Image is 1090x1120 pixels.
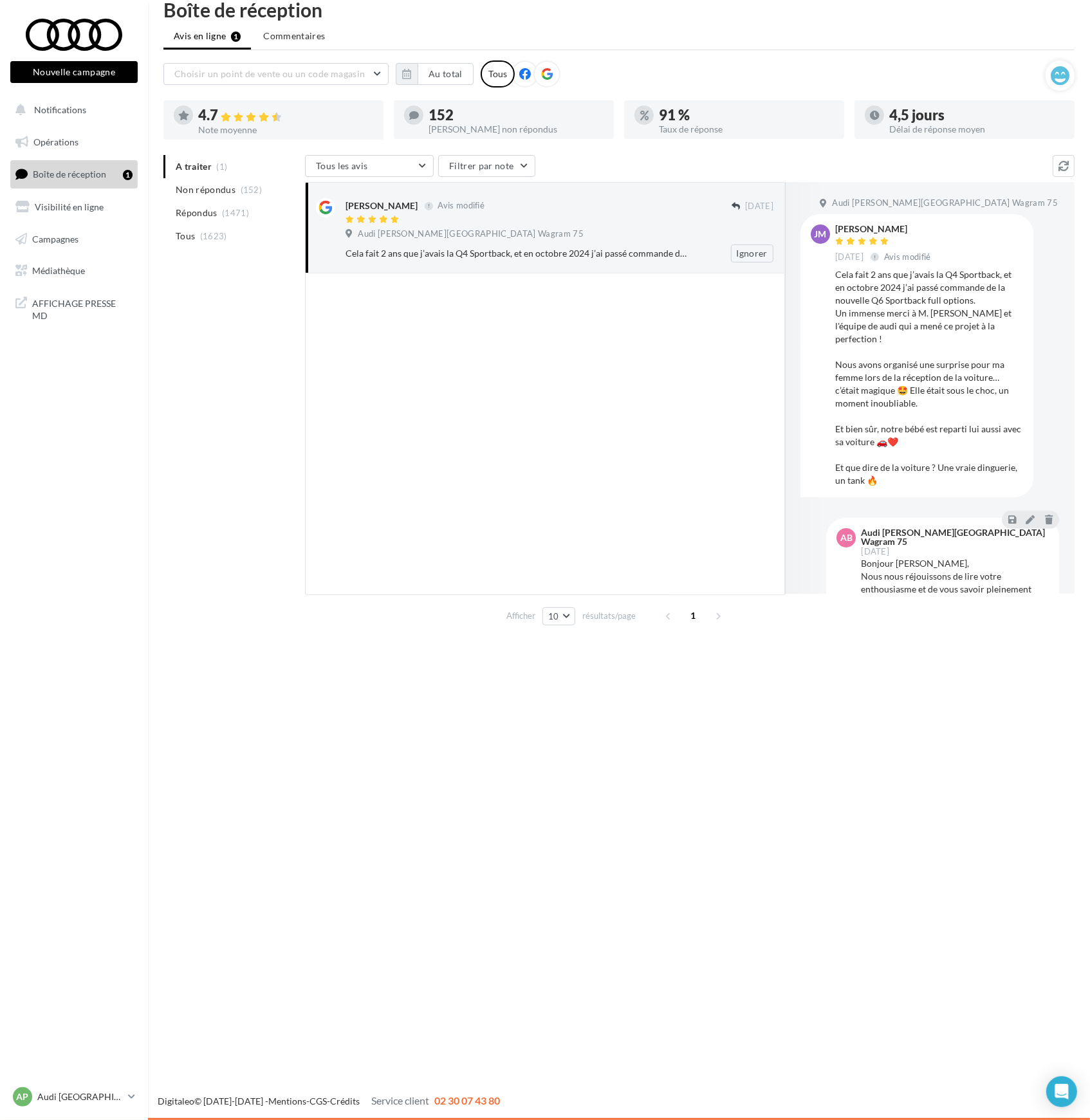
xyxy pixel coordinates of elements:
span: Service client [371,1094,429,1106]
div: [PERSON_NAME] [835,225,934,234]
div: [PERSON_NAME] [346,199,418,212]
div: 152 [429,108,604,122]
span: AFFICHAGE PRESSE MD [32,295,133,322]
a: CGS [309,1096,327,1106]
span: Avis modifié [438,201,485,211]
a: AFFICHAGE PRESSE MD [8,289,140,327]
a: Crédits [330,1096,360,1106]
button: Nouvelle campagne [10,61,138,83]
span: Répondus [176,207,217,219]
button: Ignorer [731,244,773,262]
div: Bonjour [PERSON_NAME], Nous nous réjouissons de lire votre enthousiasme et de vous savoir pleinem... [861,557,1049,699]
span: Visibilité en ligne [35,201,104,212]
span: 02 30 07 43 80 [434,1094,500,1106]
button: Au total [396,63,474,85]
span: Médiathèque [32,265,85,276]
span: Audi [PERSON_NAME][GEOGRAPHIC_DATA] Wagram 75 [832,197,1058,209]
span: (1471) [222,208,249,218]
button: Filtrer par note [438,155,535,177]
span: Boîte de réception [33,169,106,179]
div: Délai de réponse moyen [889,125,1064,134]
a: Campagnes [8,226,140,253]
div: Note moyenne [198,125,373,134]
span: Avis modifié [884,252,931,262]
span: (1623) [200,231,227,241]
span: 10 [548,611,559,621]
button: Notifications [8,96,135,124]
span: (152) [241,185,263,195]
button: 10 [542,607,575,625]
span: Afficher [506,610,535,622]
span: Tous les avis [316,160,368,171]
a: Digitaleo [158,1096,194,1106]
span: Choisir un point de vente ou un code magasin [174,68,365,79]
span: Commentaires [263,30,325,42]
span: Campagnes [32,233,79,244]
span: 1 [683,605,704,626]
a: Médiathèque [8,257,140,284]
button: Choisir un point de vente ou un code magasin [163,63,389,85]
span: © [DATE]-[DATE] - - - [158,1096,500,1106]
a: Opérations [8,129,140,156]
div: Cela fait 2 ans que j’avais la Q4 Sportback, et en octobre 2024 j’ai passé commande de la nouvell... [835,268,1023,487]
p: Audi [GEOGRAPHIC_DATA] 17 [37,1090,123,1103]
div: Open Intercom Messenger [1046,1076,1077,1107]
span: résultats/page [582,610,636,622]
span: Opérations [33,136,79,147]
button: Tous les avis [305,155,434,177]
div: 1 [123,170,133,180]
span: [DATE] [745,201,773,212]
span: JM [815,228,827,241]
span: Non répondus [176,183,236,196]
span: [DATE] [835,252,864,263]
span: AB [840,531,853,544]
div: 91 % [659,108,834,122]
span: [DATE] [861,547,889,556]
div: 4,5 jours [889,108,1064,122]
span: Audi [PERSON_NAME][GEOGRAPHIC_DATA] Wagram 75 [358,228,584,240]
div: 4.7 [198,108,373,123]
div: [PERSON_NAME] non répondus [429,125,604,134]
span: Tous [176,230,195,243]
span: AP [17,1090,29,1103]
div: Audi [PERSON_NAME][GEOGRAPHIC_DATA] Wagram 75 [861,528,1046,546]
div: Taux de réponse [659,125,834,134]
a: Visibilité en ligne [8,194,140,221]
div: Tous [481,60,515,87]
button: Au total [418,63,474,85]
a: Mentions [268,1096,306,1106]
div: Cela fait 2 ans que j’avais la Q4 Sportback, et en octobre 2024 j’ai passé commande de la nouvell... [346,247,690,260]
span: Notifications [34,104,86,115]
a: Boîte de réception1 [8,160,140,188]
a: AP Audi [GEOGRAPHIC_DATA] 17 [10,1085,138,1109]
